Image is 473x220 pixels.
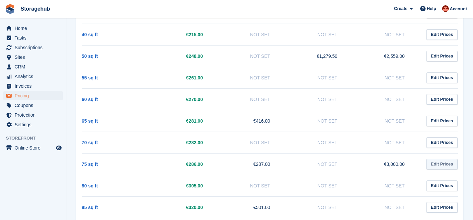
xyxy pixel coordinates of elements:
a: menu [3,91,63,100]
a: 50 sq ft [82,54,98,59]
a: 85 sq ft [82,205,98,210]
td: Not Set [216,24,283,45]
td: Not Set [283,175,351,196]
a: menu [3,24,63,33]
a: 75 sq ft [82,162,98,167]
a: 60 sq ft [82,97,98,102]
td: €282.00 [149,132,216,153]
td: €501.00 [216,196,283,218]
td: Not Set [351,175,418,196]
td: €1,279.50 [283,45,351,67]
span: Analytics [15,72,54,81]
a: menu [3,81,63,91]
img: stora-icon-8386f47178a22dfd0bd8f6a31ec36ba5ce8667c1dd55bd0f319d3a0aa187defe.svg [5,4,15,14]
td: Not Set [216,67,283,88]
a: 80 sq ft [82,183,98,188]
td: Not Set [283,67,351,88]
a: menu [3,110,63,120]
a: Preview store [55,144,63,152]
a: Edit Prices [426,180,458,191]
span: Home [15,24,54,33]
a: 65 sq ft [82,118,98,124]
td: Not Set [351,196,418,218]
td: Not Set [351,88,418,110]
a: menu [3,62,63,71]
a: Edit Prices [426,72,458,83]
a: menu [3,33,63,43]
td: Not Set [283,110,351,132]
a: menu [3,101,63,110]
a: Edit Prices [426,202,458,213]
td: €320.00 [149,196,216,218]
td: Not Set [216,175,283,196]
span: Settings [15,120,54,129]
span: CRM [15,62,54,71]
span: Pricing [15,91,54,100]
span: Sites [15,53,54,62]
td: Not Set [216,45,283,67]
span: Coupons [15,101,54,110]
span: Account [450,6,467,12]
td: Not Set [351,110,418,132]
td: Not Set [283,88,351,110]
td: €270.00 [149,88,216,110]
a: Storagehub [18,3,53,14]
span: Create [394,5,407,12]
td: Not Set [283,196,351,218]
td: €281.00 [149,110,216,132]
a: menu [3,53,63,62]
span: Tasks [15,33,54,43]
a: Edit Prices [426,116,458,127]
td: €305.00 [149,175,216,196]
td: €287.00 [216,153,283,175]
a: Edit Prices [426,94,458,105]
a: menu [3,72,63,81]
td: Not Set [283,24,351,45]
a: 40 sq ft [82,32,98,37]
a: Edit Prices [426,29,458,40]
span: Subscriptions [15,43,54,52]
a: 70 sq ft [82,140,98,145]
a: Edit Prices [426,137,458,148]
a: menu [3,143,63,153]
a: menu [3,120,63,129]
td: €261.00 [149,67,216,88]
td: Not Set [351,24,418,45]
span: Storefront [6,135,66,142]
td: Not Set [283,132,351,153]
a: Edit Prices [426,51,458,62]
td: Not Set [216,88,283,110]
span: Help [427,5,436,12]
td: €416.00 [216,110,283,132]
td: €215.00 [149,24,216,45]
a: Edit Prices [426,159,458,170]
img: Nick [442,5,449,12]
span: Online Store [15,143,54,153]
td: €2,559.00 [351,45,418,67]
td: Not Set [351,67,418,88]
td: €286.00 [149,153,216,175]
td: Not Set [283,153,351,175]
span: Invoices [15,81,54,91]
a: menu [3,43,63,52]
td: Not Set [351,132,418,153]
td: Not Set [216,132,283,153]
a: 55 sq ft [82,75,98,80]
td: €248.00 [149,45,216,67]
td: €3,000.00 [351,153,418,175]
span: Protection [15,110,54,120]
